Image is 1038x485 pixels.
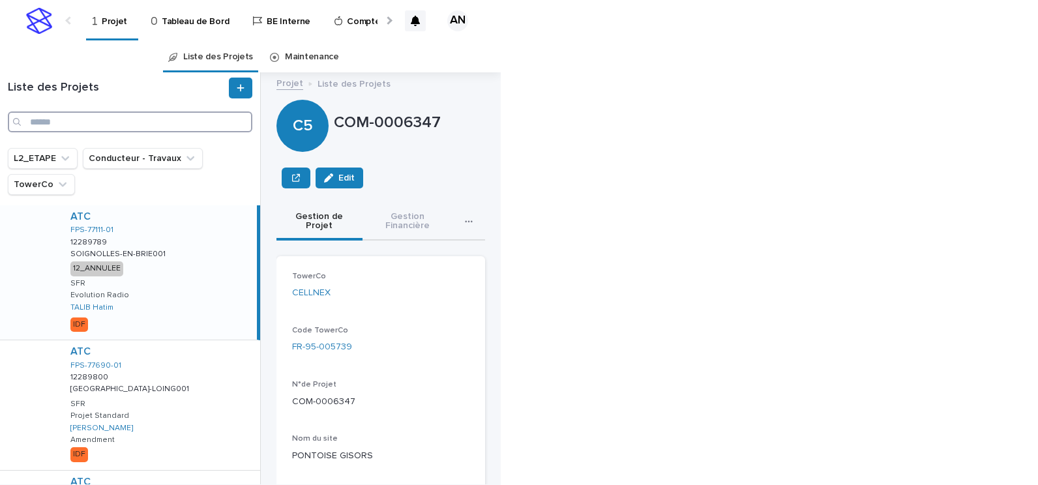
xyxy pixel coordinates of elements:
[338,173,355,183] span: Edit
[8,174,75,195] button: TowerCo
[70,291,129,300] p: Evolution Radio
[26,8,52,34] img: stacker-logo-s-only.png
[70,247,168,259] p: SOIGNOLLES-EN-BRIE001
[70,424,133,433] a: [PERSON_NAME]
[318,76,391,90] p: Liste des Projets
[292,395,469,409] p: COM-0006347
[285,42,339,72] a: Maintenance
[292,327,348,334] span: Code TowerCo
[334,113,485,132] p: COM-0006347
[70,226,113,235] a: FPS-77111-01
[70,211,91,223] a: ATC
[183,42,253,72] a: Liste des Projets
[316,168,363,188] button: Edit
[70,303,113,312] a: TALIB Hatim
[70,411,129,420] p: Projet Standard
[8,148,78,169] button: L2_ETAPE
[276,75,303,90] a: Projet
[276,64,329,135] div: C5
[292,272,326,280] span: TowerCo
[8,81,226,95] h1: Liste des Projets
[70,345,91,358] a: ATC
[292,435,338,443] span: Nom du site
[292,286,331,300] a: CELLNEX
[292,340,352,354] a: FR-95-005739
[70,361,121,370] a: FPS-77690-01
[363,204,452,241] button: Gestion Financière
[83,148,203,169] button: Conducteur - Travaux
[292,449,469,463] p: PONTOISE GISORS
[70,400,85,409] p: SFR
[292,381,336,389] span: N°de Projet
[70,370,111,382] p: 12289800
[70,435,115,445] p: Amendment
[447,10,468,31] div: AN
[8,111,252,132] input: Search
[70,317,88,332] div: IDF
[276,204,363,241] button: Gestion de Projet
[70,447,88,462] div: IDF
[70,235,110,247] p: 12289789
[70,261,123,276] div: 12_ANNULEE
[70,279,85,288] p: SFR
[70,382,192,394] p: [GEOGRAPHIC_DATA]-LOING001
